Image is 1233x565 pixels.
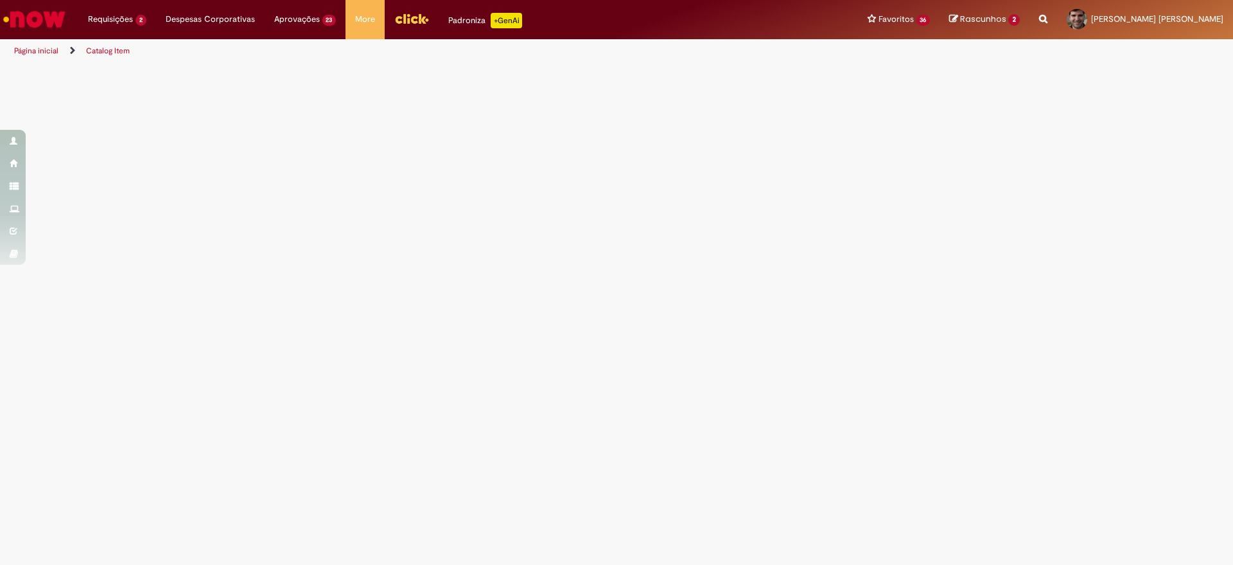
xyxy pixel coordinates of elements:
[1091,13,1223,24] span: [PERSON_NAME] [PERSON_NAME]
[394,9,429,28] img: click_logo_yellow_360x200.png
[355,13,375,26] span: More
[448,13,522,28] div: Padroniza
[166,13,255,26] span: Despesas Corporativas
[1008,14,1020,26] span: 2
[88,13,133,26] span: Requisições
[879,13,914,26] span: Favoritos
[949,13,1020,26] a: Rascunhos
[916,15,931,26] span: 36
[10,39,812,63] ul: Trilhas de página
[960,13,1006,25] span: Rascunhos
[274,13,320,26] span: Aprovações
[86,46,130,56] a: Catalog Item
[14,46,58,56] a: Página inicial
[491,13,522,28] p: +GenAi
[322,15,337,26] span: 23
[1,6,67,32] img: ServiceNow
[136,15,146,26] span: 2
